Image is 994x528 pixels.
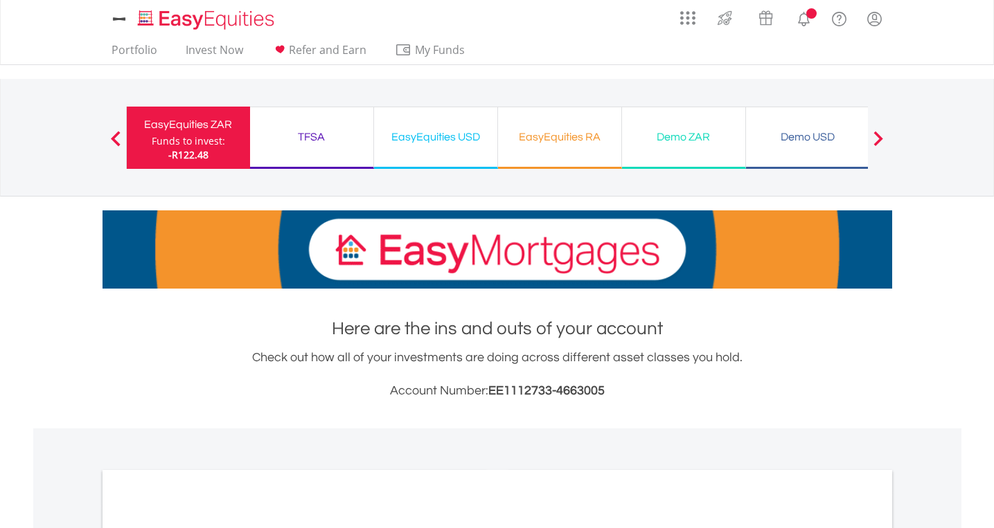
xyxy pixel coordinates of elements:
a: FAQ's and Support [822,3,857,31]
div: TFSA [258,127,365,147]
a: Refer and Earn [266,43,372,64]
a: My Profile [857,3,892,34]
div: EasyEquities USD [382,127,489,147]
span: EE1112733-4663005 [488,384,605,397]
img: EasyEquities_Logo.png [135,8,280,31]
div: Funds to invest: [152,134,225,148]
div: Demo ZAR [630,127,737,147]
a: Notifications [786,3,822,31]
h1: Here are the ins and outs of your account [103,316,892,341]
a: AppsGrid [671,3,704,26]
a: Home page [132,3,280,31]
a: Portfolio [106,43,163,64]
div: EasyEquities RA [506,127,613,147]
div: Demo USD [754,127,861,147]
span: Refer and Earn [289,42,366,57]
img: grid-menu-icon.svg [680,10,695,26]
div: Check out how all of your investments are doing across different asset classes you hold. [103,348,892,401]
img: thrive-v2.svg [713,7,736,29]
img: EasyMortage Promotion Banner [103,210,892,289]
span: My Funds [395,41,486,59]
button: Next [864,138,892,152]
h3: Account Number: [103,381,892,401]
button: Previous [102,138,130,152]
img: vouchers-v2.svg [754,7,777,29]
a: Vouchers [745,3,786,29]
span: -R122.48 [168,148,208,161]
a: Invest Now [180,43,249,64]
div: EasyEquities ZAR [135,115,242,134]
